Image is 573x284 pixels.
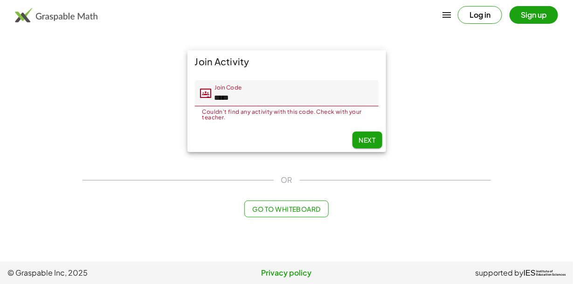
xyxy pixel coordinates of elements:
span: supported by [475,267,524,278]
button: Next [352,132,382,148]
button: Sign up [510,6,558,24]
span: IES [524,269,536,277]
div: Join Activity [187,50,386,73]
span: © Graspable Inc, 2025 [7,267,193,278]
span: Go to Whiteboard [252,205,321,213]
span: Institute of Education Sciences [536,270,566,277]
button: Log in [458,6,502,24]
div: Couldn't find any activity with this code. Check with your teacher. [202,109,371,120]
a: IESInstitute ofEducation Sciences [524,267,566,278]
button: Go to Whiteboard [244,201,329,217]
span: OR [281,174,292,186]
a: Privacy policy [193,267,380,278]
span: Next [359,136,375,144]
